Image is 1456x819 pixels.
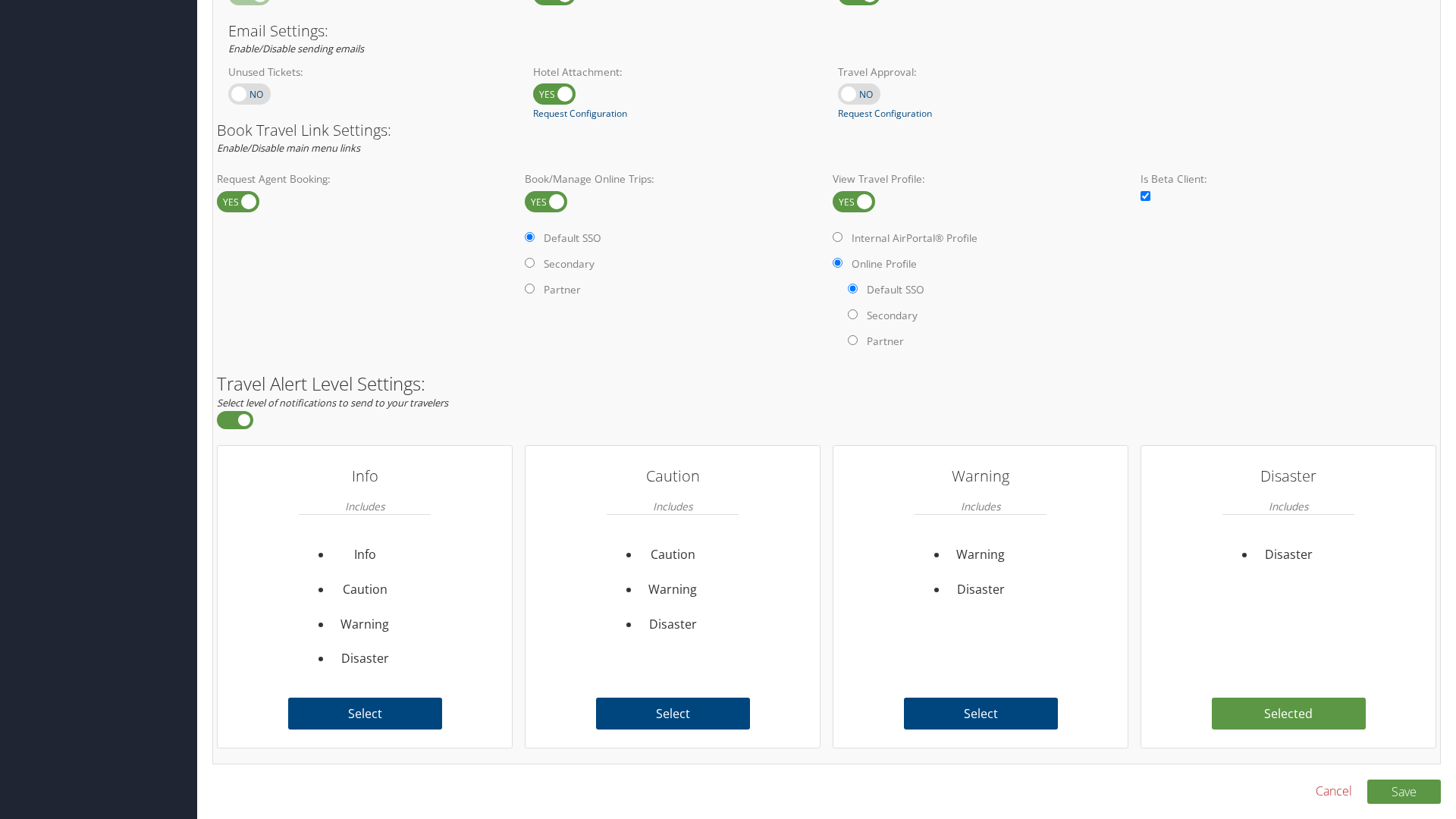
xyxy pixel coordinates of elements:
h3: Email Settings: [228,24,1425,39]
label: Book/Manage Online Trips: [525,171,821,187]
label: Default SSO [544,231,601,246]
label: Select [596,698,750,730]
label: Default SSO [867,282,924,297]
h3: Caution [607,461,739,491]
h3: Info [299,461,431,491]
label: Secondary [544,256,595,271]
em: Includes [653,491,692,521]
h3: Disaster [1222,461,1354,491]
label: View Travel Profile: [833,171,1128,187]
em: Enable/Disable main menu links [217,141,360,155]
li: Disaster [640,607,706,642]
a: Cancel [1316,782,1352,800]
label: Hotel Attachment: [533,64,815,80]
em: Enable/Disable sending emails [228,42,364,55]
h3: Book Travel Link Settings: [217,123,1436,138]
li: Caution [640,538,706,573]
label: Selected [1212,698,1366,730]
h3: Warning [915,461,1046,491]
li: Caution [332,573,398,607]
h2: Travel Alert Level Settings: [217,375,1436,393]
label: Request Agent Booking: [217,171,513,187]
a: Request Configuration [533,107,627,121]
li: Disaster [1256,538,1322,573]
li: Disaster [948,573,1014,607]
label: Internal AirPortal® Profile [852,231,977,246]
label: Online Profile [852,256,917,271]
em: Select level of notifications to send to your travelers [217,396,448,409]
em: Includes [1269,491,1308,521]
label: Partner [544,282,581,297]
li: Warning [948,538,1014,573]
label: Secondary [867,308,918,323]
li: Disaster [332,642,398,676]
label: Travel Approval: [838,64,1120,80]
a: Request Configuration [838,107,932,121]
li: Warning [640,573,706,607]
label: Partner [867,334,904,349]
label: Select [904,698,1058,730]
button: Save [1367,780,1441,804]
em: Includes [345,491,384,521]
li: Info [332,538,398,573]
em: Includes [961,491,1000,521]
label: Select [288,698,442,730]
li: Warning [332,607,398,642]
label: Unused Tickets: [228,64,510,80]
label: Is Beta Client: [1141,171,1436,187]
